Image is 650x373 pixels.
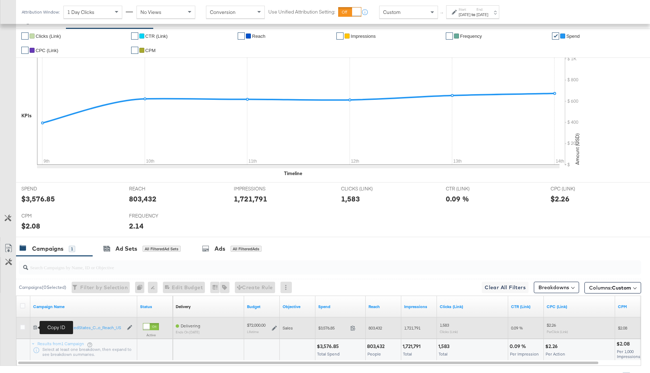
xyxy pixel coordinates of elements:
a: Your campaign's objective. [283,304,313,310]
a: The number of clicks received on a link in your ad divided by the number of impressions. [511,304,541,310]
span: Conversion [210,9,236,15]
div: $3,576.85 [317,343,341,350]
a: Reflects the ability of your Ad Campaign to achieve delivery based on ad states, schedule and bud... [176,304,191,310]
div: $72,000.00 [247,322,265,328]
div: 1 [69,246,75,252]
button: Clear All Filters [482,282,528,293]
span: CPC (Link) [36,48,58,53]
span: CPM [21,213,75,219]
a: ✔ [21,32,29,40]
div: FBIG_US_P08_UnitedStates_C...o_Reach_US [40,325,123,331]
span: Delivering [181,323,200,328]
span: Sales [283,325,293,331]
input: Search Campaigns by Name, ID or Objective [28,257,584,271]
span: Frequency [460,34,482,39]
span: $3,576.85 [318,325,347,331]
a: Shows the current state of your Ad Campaign. [140,304,170,310]
label: End: [476,7,488,12]
strong: to [470,12,476,17]
span: CPC (LINK) [551,185,604,192]
button: Breakdowns [534,282,579,293]
span: Reach [252,34,265,39]
span: Custom [612,285,631,291]
span: Per 1,000 Impressions [617,349,640,359]
div: $3,576.85 [21,194,55,204]
span: SPEND [21,185,75,192]
a: The average cost for each link click you've received from your ad. [547,304,612,310]
span: Columns: [589,284,631,291]
div: $2.26 [545,343,560,350]
a: ✔ [446,32,453,40]
span: No Views [140,9,161,15]
div: All Filtered Ads [231,246,262,252]
a: Your campaign name. [33,304,134,310]
a: ✔ [238,32,245,40]
div: 1,721,791 [403,343,423,350]
span: 803,432 [368,325,382,331]
div: 803,432 [367,343,387,350]
div: Ad Sets [115,245,137,253]
sub: Per Click (Link) [547,329,568,334]
span: 0.09 % [511,325,523,331]
text: Amount (USD) [574,133,581,165]
a: The number of times your ad was served. On mobile apps an ad is counted as served the first time ... [404,304,434,310]
div: [DATE] [476,12,488,17]
span: IMPRESSIONS [234,185,287,192]
div: 0.09 % [510,343,528,350]
span: Per Action [546,351,565,357]
span: 1 Day Clicks [67,9,94,15]
div: Campaigns [32,245,63,253]
label: Start: [459,7,470,12]
span: CLICKS (LINK) [341,185,394,192]
span: $2.26 [547,322,556,328]
div: $2.08 [21,221,40,231]
div: 0.09 % [446,194,469,204]
a: The average cost you've paid to have 1,000 impressions of your ad. [618,304,648,310]
sub: Lifetime [247,329,259,334]
span: Total Spend [317,351,340,357]
span: ↑ [439,12,445,15]
span: Total [403,351,412,357]
span: REACH [129,185,182,192]
div: $2.26 [551,194,569,204]
span: Spend [566,34,580,39]
div: Ads [215,245,225,253]
span: 1,721,791 [404,325,421,331]
span: Clear All Filters [485,283,526,292]
a: ✔ [336,32,344,40]
div: Timeline [284,170,302,177]
div: All Filtered Ad Sets [143,246,181,252]
div: $2.08 [617,341,632,347]
a: FBIG_US_P08_UnitedStates_C...o_Reach_US [40,325,123,331]
div: 1,583 [438,343,452,350]
span: Impressions [351,34,376,39]
span: FREQUENCY [129,213,182,219]
span: Custom [383,9,401,15]
a: ✔ [131,32,138,40]
button: Columns:Custom [584,282,641,293]
label: Active [143,333,159,337]
span: $2.08 [618,325,627,331]
span: People [367,351,381,357]
span: CTR (Link) [145,34,168,39]
sub: Clicks (Link) [440,329,458,334]
span: Total [439,351,448,357]
div: 2.14 [129,221,144,231]
span: Per Impression [510,351,539,357]
div: Attribution Window: [21,10,60,15]
div: [DATE] [459,12,470,17]
div: 1,583 [341,194,360,204]
a: The maximum amount you're willing to spend on your ads, on average each day or over the lifetime ... [247,304,277,310]
span: CTR (LINK) [446,185,499,192]
div: 803,432 [129,194,156,204]
div: KPIs [21,112,32,119]
a: ✔ [552,32,559,40]
a: ✔ [21,47,29,54]
span: 1,583 [440,322,449,328]
div: Delivery [176,304,191,310]
div: 1,721,791 [234,194,267,204]
sub: ends on [DATE] [176,330,200,334]
a: The number of people your ad was served to. [368,304,398,310]
label: Use Unified Attribution Setting: [268,9,335,15]
a: ✔ [131,47,138,54]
